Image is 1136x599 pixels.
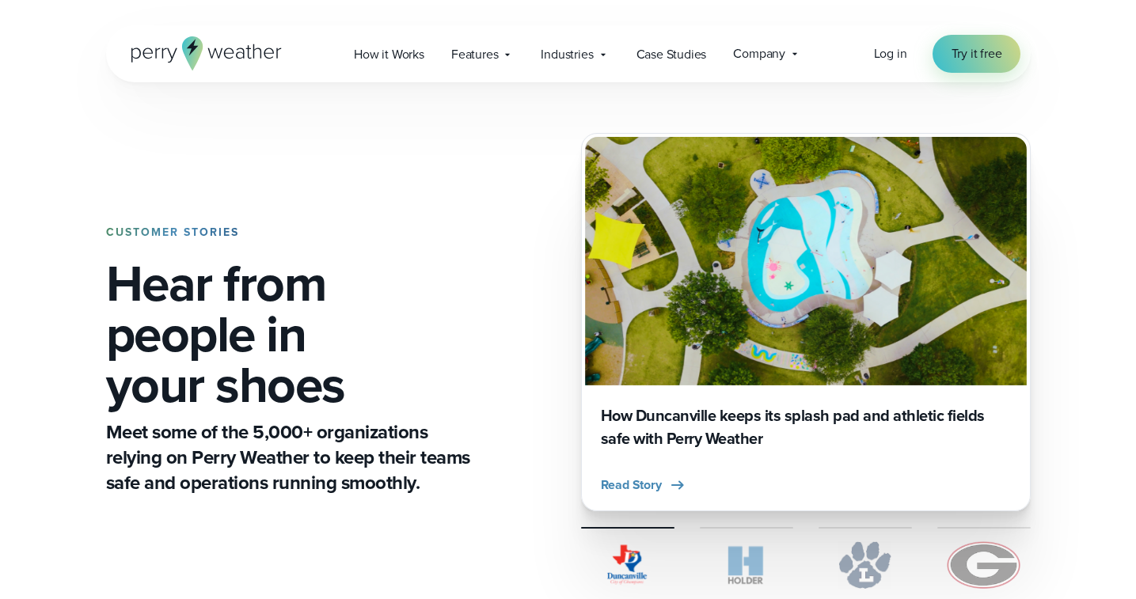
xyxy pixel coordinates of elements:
a: Log in [874,44,907,63]
img: Holder.svg [700,541,793,589]
div: slideshow [581,133,1031,511]
a: How it Works [340,38,438,70]
a: Try it free [933,35,1021,73]
span: Read Story [601,476,662,495]
h3: How Duncanville keeps its splash pad and athletic fields safe with Perry Weather [601,404,1011,450]
span: Features [451,45,499,64]
span: Company [733,44,785,63]
span: Industries [541,45,593,64]
h1: Hear from people in your shoes [106,258,477,410]
img: Duncanville Splash Pad [585,137,1027,385]
button: Read Story [601,476,687,495]
a: Duncanville Splash Pad How Duncanville keeps its splash pad and athletic fields safe with Perry W... [581,133,1031,511]
strong: CUSTOMER STORIES [106,224,239,241]
div: 1 of 4 [581,133,1031,511]
img: City of Duncanville Logo [581,541,674,589]
span: Case Studies [636,45,707,64]
span: How it Works [354,45,424,64]
a: Case Studies [623,38,720,70]
p: Meet some of the 5,000+ organizations relying on Perry Weather to keep their teams safe and opera... [106,419,477,495]
span: Try it free [952,44,1002,63]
